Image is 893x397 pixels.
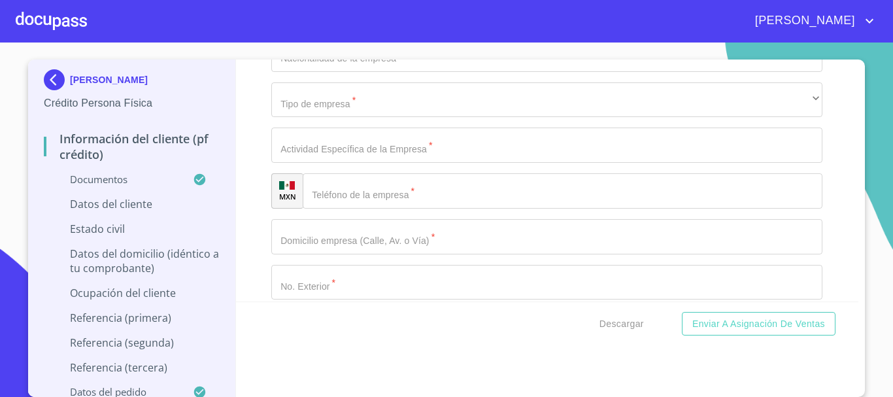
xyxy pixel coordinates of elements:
p: [PERSON_NAME] [70,75,148,85]
p: Datos del cliente [44,197,220,211]
button: Enviar a Asignación de Ventas [682,312,835,336]
div: ​ [271,82,822,118]
button: Descargar [594,312,649,336]
p: Estado Civil [44,222,220,236]
p: Información del cliente (PF crédito) [44,131,220,162]
p: Crédito Persona Física [44,95,220,111]
p: Referencia (tercera) [44,360,220,375]
p: Datos del domicilio (idéntico a tu comprobante) [44,247,220,275]
p: Documentos [44,173,193,186]
img: Docupass spot blue [44,69,70,90]
div: [PERSON_NAME] [44,69,220,95]
p: Referencia (segunda) [44,336,220,350]
span: [PERSON_NAME] [745,10,862,31]
button: account of current user [745,10,877,31]
span: Enviar a Asignación de Ventas [692,316,825,332]
img: R93DlvwvvjP9fbrDwZeCRYBHk45OWMq+AAOlFVsxT89f82nwPLnD58IP7+ANJEaWYhP0Tx8kkA0WlQMPQsAAgwAOmBj20AXj6... [279,181,295,190]
span: Descargar [599,316,644,332]
p: Ocupación del Cliente [44,286,220,300]
p: Referencia (primera) [44,311,220,325]
p: MXN [279,192,296,201]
